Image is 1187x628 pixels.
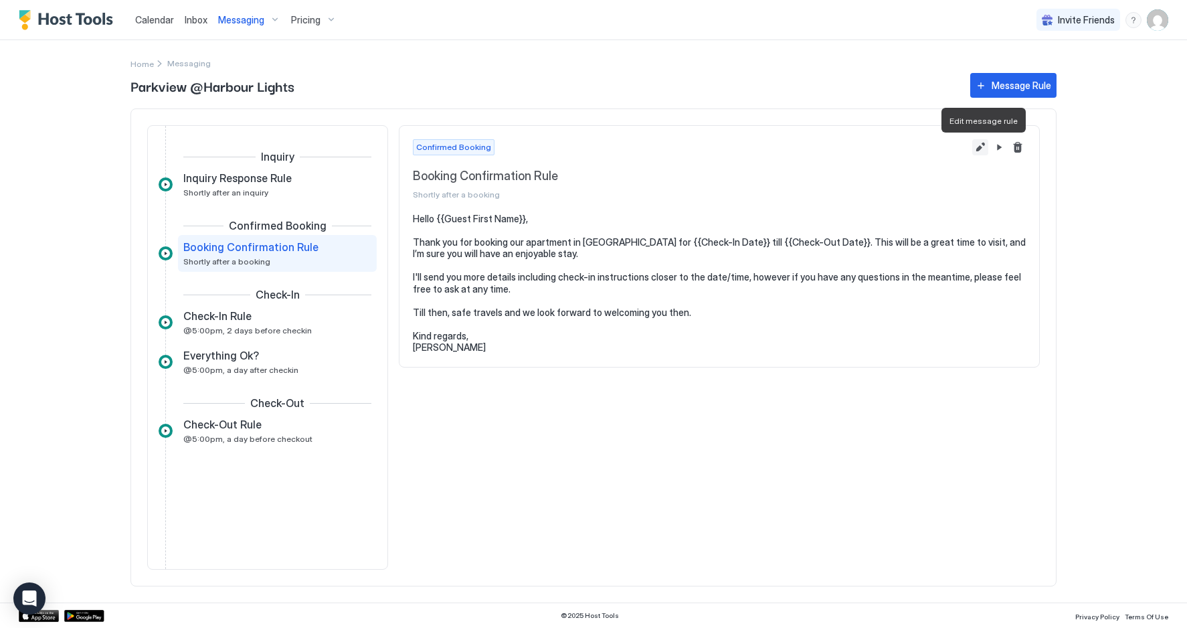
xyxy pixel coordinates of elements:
[949,116,1018,126] span: Edit message rule
[183,325,312,335] span: @5:00pm, 2 days before checkin
[291,14,321,26] span: Pricing
[183,171,292,185] span: Inquiry Response Rule
[130,56,154,70] div: Breadcrumb
[130,59,154,69] span: Home
[413,169,967,184] span: Booking Confirmation Rule
[130,76,957,96] span: Parkview @Harbour Lights
[183,240,318,254] span: Booking Confirmation Rule
[19,10,119,30] a: Host Tools Logo
[135,13,174,27] a: Calendar
[19,610,59,622] a: App Store
[185,13,207,27] a: Inbox
[1010,139,1026,155] button: Delete message rule
[1147,9,1168,31] div: User profile
[183,309,252,323] span: Check-In Rule
[970,73,1057,98] button: Message Rule
[1125,12,1142,28] div: menu
[1075,609,1119,623] a: Privacy Policy
[229,219,327,232] span: Confirmed Booking
[130,56,154,70] a: Home
[183,365,298,375] span: @5:00pm, a day after checkin
[261,150,294,163] span: Inquiry
[135,14,174,25] span: Calendar
[183,349,259,362] span: Everything Ok?
[1075,613,1119,621] span: Privacy Policy
[1125,609,1168,623] a: Terms Of Use
[218,14,264,26] span: Messaging
[13,582,45,615] div: Open Intercom Messenger
[972,139,988,155] button: Edit message rule
[1125,613,1168,621] span: Terms Of Use
[413,213,1026,354] pre: Hello {{Guest First Name}}, Thank you for booking our apartment in [GEOGRAPHIC_DATA] for {{Check-...
[561,611,619,620] span: © 2025 Host Tools
[250,396,304,410] span: Check-Out
[64,610,104,622] a: Google Play Store
[183,187,268,198] span: Shortly after an inquiry
[991,139,1007,155] button: Pause Message Rule
[1058,14,1115,26] span: Invite Friends
[183,418,262,431] span: Check-Out Rule
[183,434,312,444] span: @5:00pm, a day before checkout
[185,14,207,25] span: Inbox
[992,78,1051,92] div: Message Rule
[416,141,491,153] span: Confirmed Booking
[167,58,211,68] span: Breadcrumb
[183,256,270,266] span: Shortly after a booking
[256,288,300,301] span: Check-In
[413,189,967,200] span: Shortly after a booking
